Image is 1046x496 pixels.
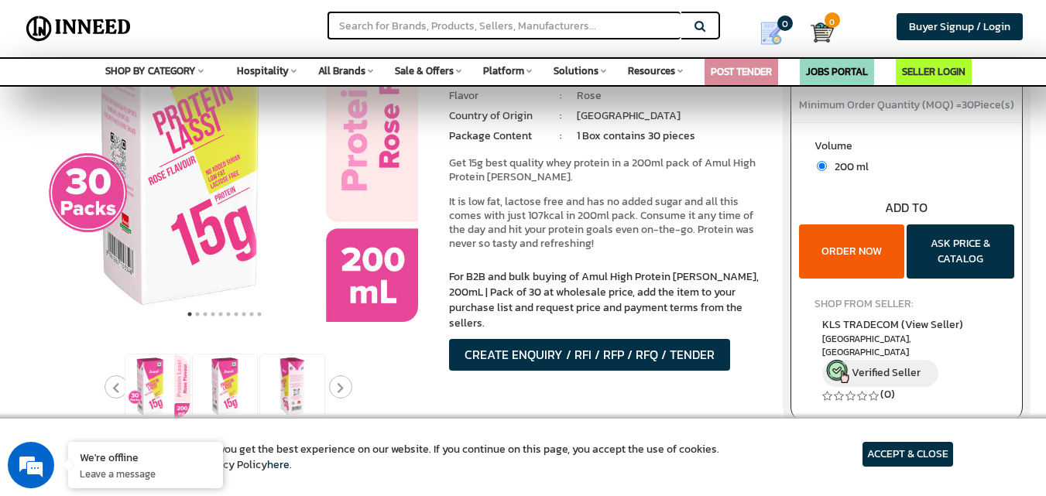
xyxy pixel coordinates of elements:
span: Hospitality [237,63,289,78]
img: salesiqlogo_leal7QplfZFryJ6FIlVepeu7OftD7mt8q6exU6-34PB8prfIgodN67KcxXM9Y7JQ_.png [107,315,118,324]
div: We're offline [80,450,211,464]
button: 10 [255,306,263,322]
li: Country of Origin [449,108,544,124]
img: logo_Zg8I0qSkbAqR2WFHt3p6CTuqpyXMFPubPcD2OT02zFN43Cy9FUNNG3NEPhM_Q1qe_.png [26,93,65,101]
a: POST TENDER [711,64,772,79]
span: Verified Seller [852,364,921,381]
a: SELLER LOGIN [902,64,965,79]
textarea: Type your message and click 'Submit' [8,331,295,385]
li: [GEOGRAPHIC_DATA] [577,108,767,124]
li: : [545,108,577,124]
button: 4 [209,306,217,322]
p: Get 15g best quality whey protein in a 200ml pack of Amul High Protein [PERSON_NAME]. [449,156,766,184]
li: : [545,88,577,104]
a: JOBS PORTAL [806,64,868,79]
em: Driven by SalesIQ [122,314,197,325]
label: Volume [815,139,1000,158]
span: East Delhi [822,333,992,359]
span: All Brands [318,63,365,78]
li: Flavor [449,88,544,104]
a: my Quotes 0 [742,15,811,51]
button: ORDER NOW [799,224,904,279]
span: SHOP BY CATEGORY [105,63,196,78]
span: 0 [825,12,840,28]
span: Solutions [554,63,598,78]
span: 200 ml [827,159,869,175]
span: KLS TRADECOM [822,316,963,333]
img: inneed-verified-seller-icon.png [826,360,849,383]
span: Minimum Order Quantity (MOQ) = Piece(s) [799,97,1014,113]
div: ADD TO [791,199,1022,217]
li: 1 Box contains 30 pieces [577,128,767,144]
h4: SHOP FROM SELLER: [815,298,1000,310]
button: 9 [248,306,255,322]
button: 6 [225,306,232,322]
span: 30 [962,97,974,113]
button: 2 [194,306,201,322]
a: here [267,457,290,473]
p: Leave a message [80,467,211,481]
em: Submit [227,385,281,406]
a: Buyer Signup / Login [897,13,1023,40]
button: Next [329,375,352,399]
button: 7 [232,306,240,322]
img: Amul High Protein Rose Lassi, 200mL [125,354,190,419]
button: CREATE ENQUIRY / RFI / RFP / RFQ / TENDER [449,339,730,371]
button: 8 [240,306,248,322]
span: 0 [777,15,793,31]
span: Resources [628,63,675,78]
img: Cart [811,21,834,44]
img: Inneed.Market [21,9,136,48]
a: KLS TRADECOM (View Seller) [GEOGRAPHIC_DATA], [GEOGRAPHIC_DATA] Verified Seller [822,316,992,387]
p: For B2B and bulk buying of Amul High Protein [PERSON_NAME], 200mL | Pack of 30 at wholesale price... [449,269,766,331]
img: Amul High Protein Rose Lassi, 200mL [260,354,324,419]
article: ACCEPT & CLOSE [863,442,953,467]
li: Package Content [449,128,544,144]
span: We are offline. Please leave us a message. [33,149,270,306]
p: It is low fat, lactose free and has no added sugar and all this comes with just 107kcal in 200ml ... [449,195,766,251]
button: 1 [186,306,194,322]
article: We use cookies to ensure you get the best experience on our website. If you continue on this page... [93,442,719,473]
div: Leave a message [81,87,260,107]
button: 5 [217,306,225,322]
div: Minimize live chat window [254,8,291,45]
span: Platform [483,63,524,78]
button: Previous [105,375,128,399]
button: 3 [201,306,209,322]
a: (0) [880,386,895,402]
button: ASK PRICE & CATALOG [907,224,1014,279]
input: Search for Brands, Products, Sellers, Manufacturers... [328,12,681,39]
a: Cart 0 [811,15,821,50]
li: Rose [577,88,767,104]
img: Show My Quotes [760,22,783,45]
span: Buyer Signup / Login [909,19,1010,35]
span: Sale & Offers [395,63,454,78]
img: Amul High Protein Rose Lassi, 200mL [193,354,257,419]
li: : [545,128,577,144]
